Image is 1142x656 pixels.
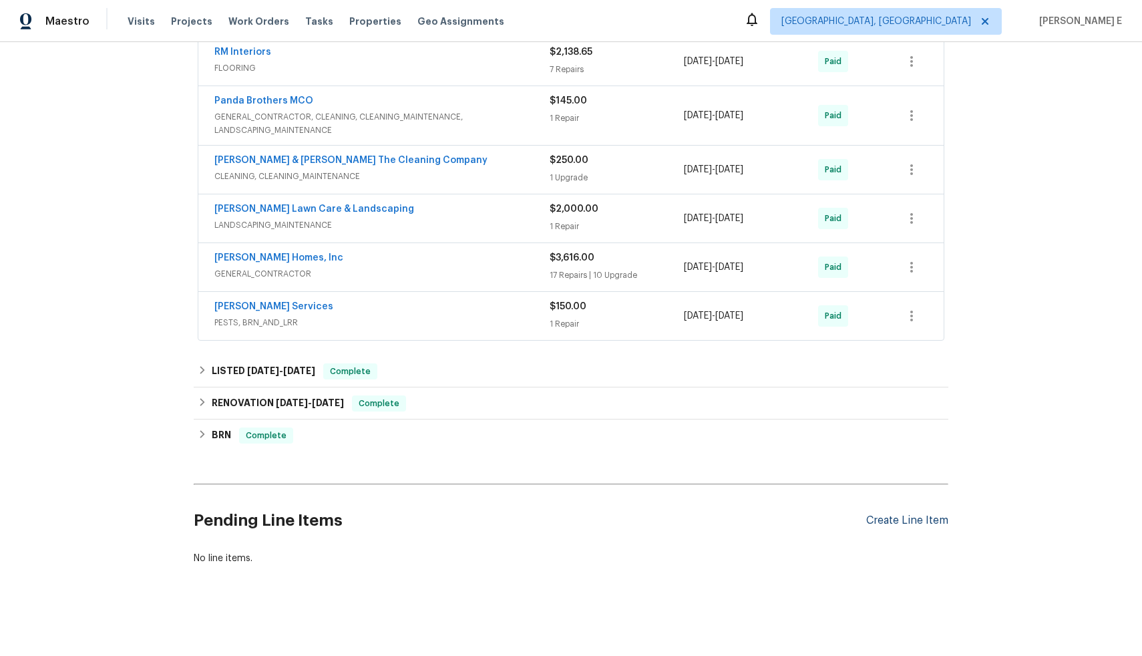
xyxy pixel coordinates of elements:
[684,212,743,225] span: -
[194,387,948,420] div: RENOVATION [DATE]-[DATE]Complete
[214,218,550,232] span: LANDSCAPING_MAINTENANCE
[45,15,89,28] span: Maestro
[715,111,743,120] span: [DATE]
[228,15,289,28] span: Work Orders
[550,171,684,184] div: 1 Upgrade
[353,397,405,410] span: Complete
[825,109,847,122] span: Paid
[684,261,743,274] span: -
[715,214,743,223] span: [DATE]
[247,366,315,375] span: -
[715,165,743,174] span: [DATE]
[128,15,155,28] span: Visits
[283,366,315,375] span: [DATE]
[276,398,344,407] span: -
[212,428,231,444] h6: BRN
[825,163,847,176] span: Paid
[214,316,550,329] span: PESTS, BRN_AND_LRR
[825,309,847,323] span: Paid
[684,311,712,321] span: [DATE]
[171,15,212,28] span: Projects
[550,47,592,57] span: $2,138.65
[305,17,333,26] span: Tasks
[214,96,313,106] a: Panda Brothers MCO
[276,398,308,407] span: [DATE]
[684,163,743,176] span: -
[214,302,333,311] a: [PERSON_NAME] Services
[214,253,343,263] a: [PERSON_NAME] Homes, Inc
[550,269,684,282] div: 17 Repairs | 10 Upgrade
[312,398,344,407] span: [DATE]
[684,214,712,223] span: [DATE]
[684,57,712,66] span: [DATE]
[240,429,292,442] span: Complete
[194,355,948,387] div: LISTED [DATE]-[DATE]Complete
[212,363,315,379] h6: LISTED
[684,165,712,174] span: [DATE]
[715,311,743,321] span: [DATE]
[825,261,847,274] span: Paid
[550,220,684,233] div: 1 Repair
[684,55,743,68] span: -
[325,365,376,378] span: Complete
[214,61,550,75] span: FLOORING
[214,110,550,137] span: GENERAL_CONTRACTOR, CLEANING, CLEANING_MAINTENANCE, LANDSCAPING_MAINTENANCE
[684,109,743,122] span: -
[550,253,594,263] span: $3,616.00
[684,263,712,272] span: [DATE]
[550,156,588,165] span: $250.00
[715,263,743,272] span: [DATE]
[1034,15,1122,28] span: [PERSON_NAME] E
[715,57,743,66] span: [DATE]
[550,96,587,106] span: $145.00
[349,15,401,28] span: Properties
[194,552,948,565] div: No line items.
[684,309,743,323] span: -
[550,317,684,331] div: 1 Repair
[417,15,504,28] span: Geo Assignments
[550,302,586,311] span: $150.00
[214,47,271,57] a: RM Interiors
[550,204,598,214] span: $2,000.00
[214,267,550,281] span: GENERAL_CONTRACTOR
[194,420,948,452] div: BRN Complete
[825,212,847,225] span: Paid
[825,55,847,68] span: Paid
[194,490,866,552] h2: Pending Line Items
[247,366,279,375] span: [DATE]
[550,63,684,76] div: 7 Repairs
[214,204,414,214] a: [PERSON_NAME] Lawn Care & Landscaping
[781,15,971,28] span: [GEOGRAPHIC_DATA], [GEOGRAPHIC_DATA]
[212,395,344,412] h6: RENOVATION
[684,111,712,120] span: [DATE]
[214,156,488,165] a: [PERSON_NAME] & [PERSON_NAME] The Cleaning Company
[214,170,550,183] span: CLEANING, CLEANING_MAINTENANCE
[550,112,684,125] div: 1 Repair
[866,514,948,527] div: Create Line Item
